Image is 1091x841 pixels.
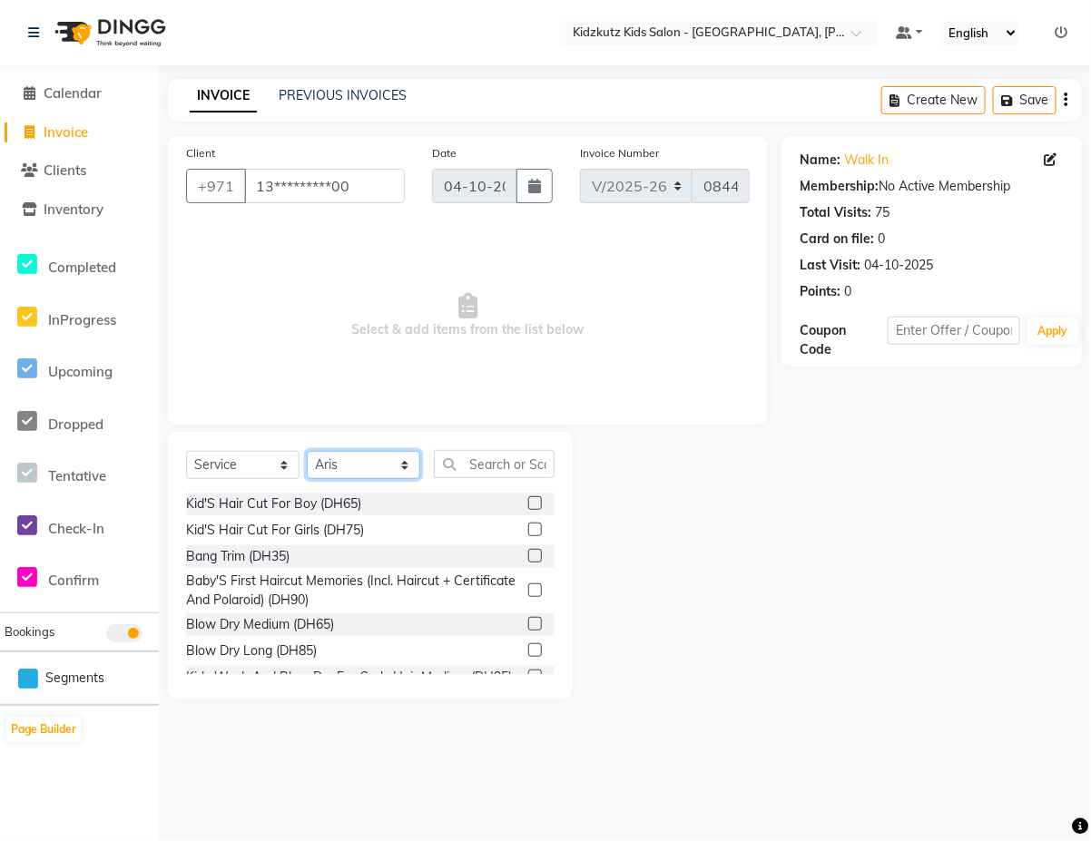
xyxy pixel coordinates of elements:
[864,256,933,275] div: 04-10-2025
[186,547,290,566] div: Bang Trim (DH35)
[44,123,88,141] span: Invoice
[186,615,334,634] div: Blow Dry Medium (DH65)
[44,84,102,102] span: Calendar
[48,520,104,537] span: Check-In
[800,230,874,249] div: Card on file:
[5,200,154,220] a: Inventory
[44,161,86,179] span: Clients
[48,259,116,276] span: Completed
[46,7,171,58] img: logo
[434,450,555,478] input: Search or Scan
[5,161,154,181] a: Clients
[186,145,215,161] label: Client
[186,572,521,610] div: Baby'S First Haircut Memories (Incl. Haircut + Certificate And Polaroid) (DH90)
[186,521,364,540] div: Kid'S Hair Cut For Girls (DH75)
[875,203,890,222] div: 75
[800,177,1064,196] div: No Active Membership
[45,669,104,688] span: Segments
[878,230,885,249] div: 0
[48,311,116,328] span: InProgress
[186,169,246,203] button: +971
[800,256,860,275] div: Last Visit:
[48,467,106,484] span: Tentative
[186,641,317,660] div: Blow Dry Long (DH85)
[1027,318,1079,345] button: Apply
[279,87,407,103] a: PREVIOUS INVOICES
[888,317,1019,345] input: Enter Offer / Coupon Code
[5,624,54,639] span: Bookings
[5,122,154,143] a: Invoice
[432,145,457,161] label: Date
[190,80,257,112] a: INVOICE
[5,83,154,104] a: Calendar
[186,668,512,687] div: Kids Wash And Blow Dry For Curly Hair Medium (DH95)
[186,494,361,513] div: Kid'S Hair Cut For Boy (DH65)
[844,151,889,170] a: Walk In
[800,321,888,359] div: Coupon Code
[44,200,103,218] span: Inventory
[800,282,840,301] div: Points:
[244,169,405,203] input: Search by Name/Mobile/Email/Code
[800,203,871,222] div: Total Visits:
[881,86,986,114] button: Create New
[580,145,659,161] label: Invoice Number
[844,282,851,301] div: 0
[186,225,750,406] span: Select & add items from the list below
[800,151,840,170] div: Name:
[993,86,1057,114] button: Save
[48,416,103,433] span: Dropped
[48,572,99,589] span: Confirm
[6,717,81,742] button: Page Builder
[800,177,879,196] div: Membership:
[48,363,113,380] span: Upcoming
